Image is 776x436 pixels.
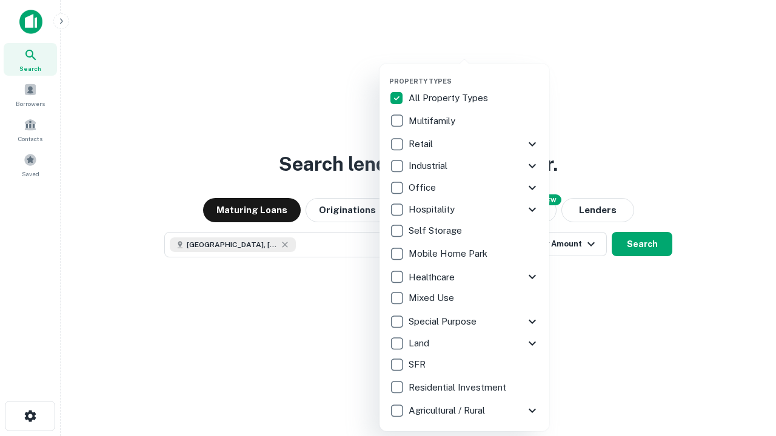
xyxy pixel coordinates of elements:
p: Land [409,336,432,351]
p: SFR [409,357,428,372]
div: Office [389,177,540,199]
div: Retail [389,133,540,155]
p: Office [409,180,438,195]
p: Residential Investment [409,380,509,395]
p: All Property Types [409,91,490,105]
div: Hospitality [389,199,540,220]
p: Industrial [409,159,450,173]
p: Hospitality [409,202,457,217]
p: Self Storage [409,223,464,238]
p: Mobile Home Park [409,246,490,261]
div: Industrial [389,155,540,177]
span: Property Types [389,78,452,85]
div: Healthcare [389,266,540,288]
p: Mixed Use [409,291,457,305]
p: Special Purpose [409,314,479,329]
p: Healthcare [409,270,457,285]
p: Retail [409,137,435,151]
div: Special Purpose [389,311,540,332]
p: Agricultural / Rural [409,403,487,418]
div: Agricultural / Rural [389,400,540,421]
p: Multifamily [409,114,458,128]
div: Land [389,332,540,354]
iframe: Chat Widget [715,339,776,397]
